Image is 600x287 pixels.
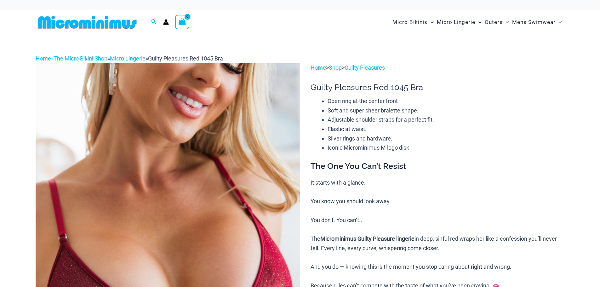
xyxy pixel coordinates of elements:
h3: The One You Can’t Resist [311,161,564,172]
a: Mens SwimwearMenu ToggleMenu Toggle [511,13,563,32]
span: Outers [485,14,503,30]
a: Micro LingerieMenu ToggleMenu Toggle [435,13,483,32]
a: OutersMenu ToggleMenu Toggle [483,13,511,32]
a: The Micro Bikini Shop [54,55,107,62]
b: Microminimus Guilty Pleasure lingerie [320,235,414,242]
li: Silver rings and hardware. [328,134,564,143]
span: Menu Toggle [503,14,509,30]
span: Menu Toggle [427,14,434,30]
li: Open ring at the center front [328,96,564,106]
a: Search icon link [151,18,157,26]
a: Home [311,64,326,71]
a: Home [36,55,51,62]
p: > > [311,63,564,72]
span: Micro Lingerie [437,14,475,30]
a: Micro Lingerie [110,55,146,62]
h1: Guilty Pleasures Red 1045 Bra [311,83,564,92]
a: Shop [329,64,342,71]
li: Soft and super sheer bralette shape. [328,106,564,115]
nav: Site Navigation [390,12,565,33]
img: MM SHOP LOGO FLAT [36,15,139,29]
span: Menu Toggle [475,14,482,30]
span: Mens Swimwear [512,14,556,30]
span: Micro Bikinis [392,14,427,30]
a: Account icon link [163,19,169,25]
span: » » » [36,55,223,62]
a: Guilty Pleasures [345,64,385,71]
span: Guilty Pleasures Red 1045 Bra [148,55,223,62]
li: Adjustable shoulder straps for a perfect fit. [328,115,564,124]
li: Elastic at waist. [328,124,564,134]
a: View Shopping Cart, empty [175,15,190,29]
a: Micro BikinisMenu ToggleMenu Toggle [391,13,435,32]
li: Iconic Microminimus M logo disk [328,143,564,152]
span: Menu Toggle [556,14,562,30]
